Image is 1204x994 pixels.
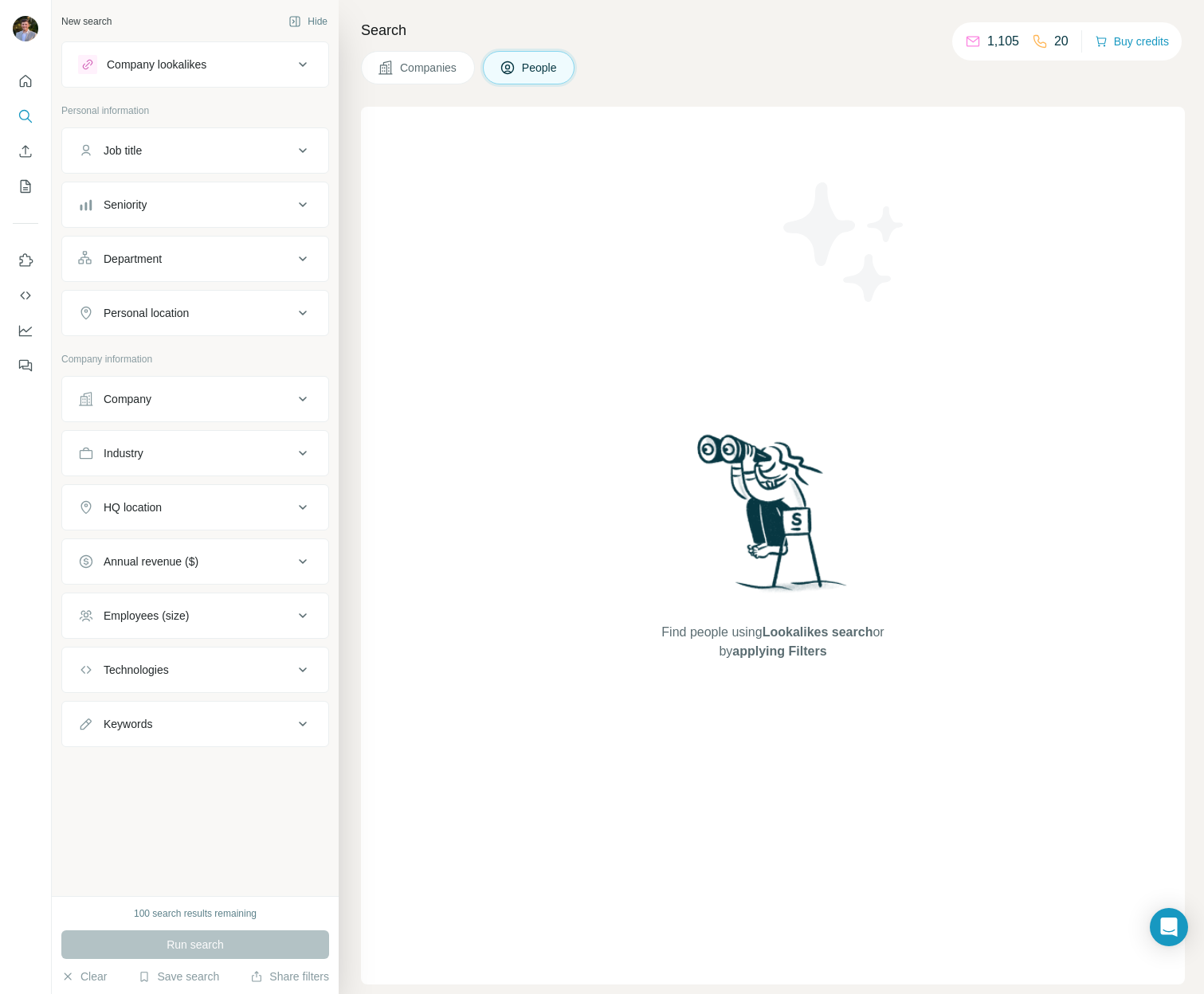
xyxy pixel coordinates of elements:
p: Company information [61,352,329,366]
div: Department [104,251,162,267]
div: Seniority [104,197,147,213]
div: Industry [104,445,143,461]
button: Feedback [13,351,38,380]
img: Avatar [13,16,38,41]
div: Keywords [104,716,152,732]
div: Company lookalikes [107,57,206,72]
button: Use Surfe API [13,281,38,310]
button: My lists [13,172,38,201]
button: Company lookalikes [62,45,328,84]
button: Employees (size) [62,597,328,635]
button: Department [62,240,328,278]
div: Open Intercom Messenger [1150,908,1188,946]
button: Clear [61,969,107,984]
span: Lookalikes search [763,625,873,639]
span: Companies [400,60,458,76]
div: Job title [104,143,142,158]
button: Quick start [13,67,38,96]
img: Surfe Illustration - Woman searching with binoculars [690,430,856,608]
button: Enrich CSV [13,137,38,166]
button: Seniority [62,186,328,224]
div: Technologies [104,662,169,678]
p: Personal information [61,104,329,118]
span: People [522,60,559,76]
div: Personal location [104,305,189,321]
button: Hide [277,10,339,33]
button: Industry [62,434,328,472]
div: New search [61,14,112,29]
button: Personal location [62,294,328,332]
button: Save search [138,969,219,984]
img: Surfe Illustration - Stars [773,170,916,314]
button: Company [62,380,328,418]
button: Job title [62,131,328,170]
button: Dashboard [13,316,38,345]
button: Use Surfe on LinkedIn [13,246,38,275]
button: Annual revenue ($) [62,542,328,581]
p: 1,105 [987,32,1019,51]
button: Technologies [62,651,328,689]
div: HQ location [104,499,162,515]
button: Search [13,102,38,131]
div: Employees (size) [104,608,189,624]
button: HQ location [62,488,328,526]
button: Share filters [250,969,329,984]
div: Annual revenue ($) [104,554,198,569]
span: applying Filters [732,644,826,658]
button: Keywords [62,705,328,743]
h4: Search [361,19,1185,41]
div: 100 search results remaining [134,906,257,921]
button: Buy credits [1095,30,1169,53]
div: Company [104,391,151,407]
span: Find people using or by [645,623,900,661]
p: 20 [1054,32,1069,51]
